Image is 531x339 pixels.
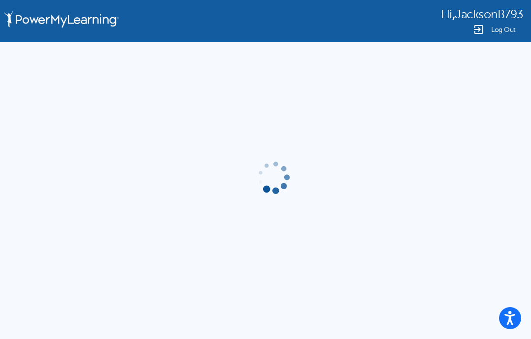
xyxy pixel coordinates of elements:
[491,26,516,33] span: Log Out
[455,8,523,21] span: JacksonB793
[472,24,484,35] img: Logout Icon
[255,159,292,196] img: gif-load2.gif
[441,7,523,21] div: ,
[441,8,452,21] span: Hi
